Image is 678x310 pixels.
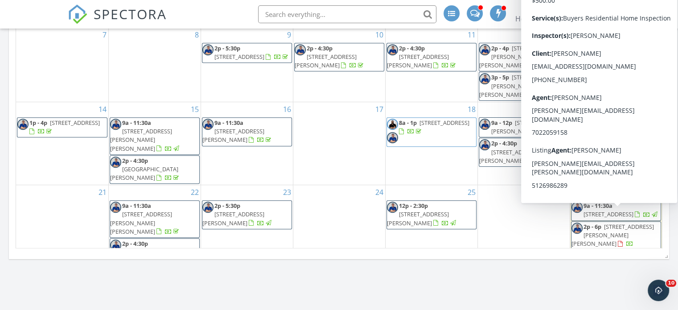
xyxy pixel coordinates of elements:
a: SPECTORA [68,12,167,31]
span: [GEOGRAPHIC_DATA][PERSON_NAME] [110,165,178,182]
span: 2p - 4:30p [122,157,148,165]
img: img_9714.jpeg [479,73,490,84]
iframe: Intercom live chat [648,280,669,301]
td: Go to September 11, 2025 [385,27,477,102]
img: img_9714.jpeg [387,202,398,213]
span: [STREET_ADDRESS][PERSON_NAME][PERSON_NAME] [479,44,562,69]
a: 2p - 4:30p [STREET_ADDRESS][PERSON_NAME] [295,44,365,69]
span: 12p - 2:30p [399,202,428,210]
span: 9a - 11:30a [122,202,151,210]
a: Go to September 18, 2025 [466,102,477,116]
img: img_9714.jpeg [110,240,121,251]
span: [STREET_ADDRESS] [583,210,633,218]
a: Go to September 8, 2025 [193,28,201,42]
a: 9a - 11:30a [STREET_ADDRESS][PERSON_NAME][PERSON_NAME] [110,200,200,238]
a: 2p - 4:30p [STREET_ADDRESS][PERSON_NAME] [386,43,477,72]
span: 1p - 4p [29,119,47,127]
span: [STREET_ADDRESS][PERSON_NAME][PERSON_NAME] [110,127,172,152]
a: 2p - 4:30p [STREET_ADDRESS][PERSON_NAME] [294,43,384,72]
a: 9a - 11:30a [STREET_ADDRESS][PERSON_NAME][PERSON_NAME] [110,119,181,153]
a: 2p - 4:30p [STREET_ADDRESS] [571,43,662,63]
td: Go to September 22, 2025 [108,185,201,260]
a: 2p - 4:30p [STREET_ADDRESS][PERSON_NAME] [387,44,457,69]
td: Go to September 15, 2025 [108,102,201,185]
a: Go to September 11, 2025 [466,28,477,42]
span: 9a - 11:30a [214,119,243,127]
td: Go to September 20, 2025 [570,102,662,185]
span: 9a - 11:30a [583,202,612,210]
span: 10 [666,280,676,287]
a: 2p - 4:30p [STREET_ADDRESS][PERSON_NAME] [479,138,569,167]
td: Go to September 23, 2025 [201,185,293,260]
a: Go to September 16, 2025 [281,102,293,116]
a: Go to September 15, 2025 [189,102,201,116]
td: Go to September 12, 2025 [477,27,570,102]
input: Search everything... [258,5,436,23]
a: 12p - 2:30p [STREET_ADDRESS][PERSON_NAME] [386,200,477,229]
a: 2p - 5:30p [STREET_ADDRESS][PERSON_NAME] [202,200,292,229]
td: Go to September 26, 2025 [477,185,570,260]
span: [STREET_ADDRESS][PERSON_NAME][PERSON_NAME] [110,210,172,235]
a: Go to September 13, 2025 [650,28,662,42]
a: Go to September 21, 2025 [97,185,108,199]
img: img_9714.jpeg [202,202,214,213]
a: 9a - 11:30a [STREET_ADDRESS][PERSON_NAME] [202,117,292,146]
span: 2p - 4:30p [307,44,333,52]
span: 2p - 4:30p [399,44,425,52]
span: [STREET_ADDRESS] [50,119,100,127]
span: [STREET_ADDRESS][PERSON_NAME][PERSON_NAME] [479,73,562,98]
a: 2p - 5:30p [STREET_ADDRESS] [214,44,290,61]
span: SPECTORA [94,4,167,23]
td: Go to September 14, 2025 [16,102,108,185]
a: 2p - 4p [STREET_ADDRESS][PERSON_NAME][PERSON_NAME] [479,43,569,72]
a: 1p - 4p [STREET_ADDRESS] [17,117,107,137]
a: 9a - 11:30a [STREET_ADDRESS] [583,202,659,218]
td: Go to September 18, 2025 [385,102,477,185]
img: img_9714.jpeg [202,44,214,55]
span: 2p - 5:30p [214,44,240,52]
span: [STREET_ADDRESS] [214,53,264,61]
a: 2p - 4:30p [GEOGRAPHIC_DATA][PERSON_NAME] [110,155,200,184]
a: 3p - 5p [STREET_ADDRESS][PERSON_NAME][PERSON_NAME] [479,73,562,98]
a: Go to September 26, 2025 [558,185,570,199]
td: Go to September 25, 2025 [385,185,477,260]
a: 2p - 4:30p [GEOGRAPHIC_DATA][PERSON_NAME] [110,157,181,182]
span: [STREET_ADDRESS][PERSON_NAME][PERSON_NAME] [571,223,654,248]
span: [STREET_ADDRESS][PERSON_NAME] [387,53,449,69]
a: 2p - 6p [STREET_ADDRESS][PERSON_NAME][PERSON_NAME] [571,221,662,250]
span: 2p - 4:30p [491,139,517,147]
a: 1p - 4p [STREET_ADDRESS] [29,119,100,135]
a: Go to September 14, 2025 [97,102,108,116]
td: Go to September 9, 2025 [201,27,293,102]
td: Go to September 27, 2025 [570,185,662,260]
img: img_9714.jpeg [110,157,121,168]
a: Go to September 9, 2025 [285,28,293,42]
a: 8a - 1p [STREET_ADDRESS] [386,117,477,147]
td: Go to September 21, 2025 [16,185,108,260]
img: The Best Home Inspection Software - Spectora [68,4,87,24]
a: 9a - 11:30a [STREET_ADDRESS][PERSON_NAME][PERSON_NAME] [110,202,181,236]
img: img_9714.jpeg [571,223,583,234]
a: Go to September 10, 2025 [374,28,385,42]
a: Go to September 23, 2025 [281,185,293,199]
td: Go to September 16, 2025 [201,102,293,185]
a: 2p - 5:30p [STREET_ADDRESS] [202,43,292,63]
a: 2p - 4p [STREET_ADDRESS][PERSON_NAME][PERSON_NAME] [479,44,562,69]
a: Go to September 22, 2025 [189,185,201,199]
a: 9a - 12p [STREET_ADDRESS][PERSON_NAME] [491,119,565,135]
a: 2p - 6p [STREET_ADDRESS][PERSON_NAME][PERSON_NAME] [571,223,654,248]
span: 2p - 5:30p [214,202,240,210]
td: Go to September 10, 2025 [293,27,385,102]
span: [STREET_ADDRESS][PERSON_NAME] [479,148,541,165]
img: img_9714.jpeg [387,44,398,55]
a: Go to September 20, 2025 [650,102,662,116]
span: 9a - 11:30a [122,119,151,127]
td: Go to September 8, 2025 [108,27,201,102]
td: Go to September 24, 2025 [293,185,385,260]
img: img_9714.jpeg [571,202,583,213]
a: Go to September 17, 2025 [374,102,385,116]
a: Go to September 12, 2025 [558,28,570,42]
img: img_9714.jpeg [479,119,490,130]
a: 2p - 4:30p [STREET_ADDRESS][PERSON_NAME] [479,139,550,164]
img: img_7789.jpeg [387,119,398,130]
